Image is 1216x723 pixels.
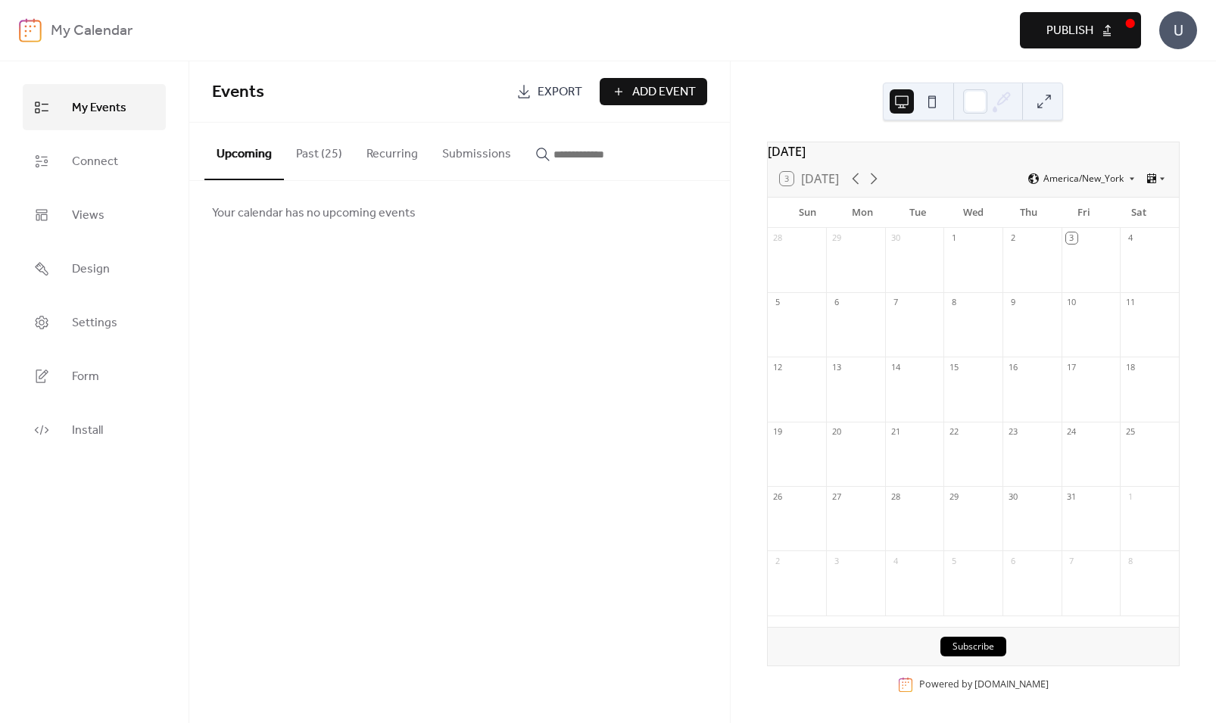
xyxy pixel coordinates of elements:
img: logo [19,18,42,42]
div: 7 [890,297,901,308]
button: Upcoming [204,123,284,180]
div: 19 [772,426,784,438]
div: 26 [772,491,784,502]
a: Connect [23,138,166,184]
div: 4 [890,555,901,566]
div: 11 [1124,297,1136,308]
div: 24 [1066,426,1077,438]
div: Powered by [919,678,1049,691]
button: Past (25) [284,123,354,179]
div: 21 [890,426,901,438]
div: 31 [1066,491,1077,502]
button: Publish [1020,12,1141,48]
div: Wed [946,198,1001,228]
div: 8 [1124,555,1136,566]
div: 25 [1124,426,1136,438]
div: 30 [1007,491,1018,502]
div: Sat [1112,198,1167,228]
span: My Events [72,96,126,120]
div: 2 [1007,232,1018,244]
div: 6 [1007,555,1018,566]
div: 15 [948,361,959,372]
span: Views [72,204,104,227]
span: Design [72,257,110,281]
div: 4 [1124,232,1136,244]
div: Thu [1001,198,1056,228]
div: 29 [948,491,959,502]
div: 7 [1066,555,1077,566]
a: [DOMAIN_NAME] [974,678,1049,691]
div: 27 [831,491,842,502]
button: Submissions [430,123,523,179]
div: 13 [831,361,842,372]
a: Form [23,353,166,399]
div: 6 [831,297,842,308]
div: 8 [948,297,959,308]
button: Subscribe [940,637,1006,656]
div: 1 [1124,491,1136,502]
div: Tue [890,198,946,228]
div: Mon [835,198,890,228]
a: Install [23,407,166,453]
div: 9 [1007,297,1018,308]
div: 12 [772,361,784,372]
span: Your calendar has no upcoming events [212,204,416,223]
div: 20 [831,426,842,438]
div: [DATE] [768,142,1179,160]
div: 17 [1066,361,1077,372]
span: Settings [72,311,117,335]
a: Views [23,192,166,238]
div: Fri [1056,198,1112,228]
div: 2 [772,555,784,566]
span: Install [72,419,103,442]
div: 5 [772,297,784,308]
div: 1 [948,232,959,244]
div: 14 [890,361,901,372]
div: 28 [772,232,784,244]
button: Recurring [354,123,430,179]
a: Settings [23,299,166,345]
div: 30 [890,232,901,244]
div: 10 [1066,297,1077,308]
div: 18 [1124,361,1136,372]
button: Add Event [600,78,707,105]
div: Sun [780,198,835,228]
div: 5 [948,555,959,566]
div: 22 [948,426,959,438]
div: 16 [1007,361,1018,372]
span: Events [212,76,264,109]
div: 28 [890,491,901,502]
span: America/New_York [1043,174,1124,183]
div: 23 [1007,426,1018,438]
div: U [1159,11,1197,49]
span: Form [72,365,99,388]
div: 3 [1066,232,1077,244]
span: Export [538,83,582,101]
b: My Calendar [51,17,133,45]
span: Connect [72,150,118,173]
div: 3 [831,555,842,566]
a: Export [505,78,594,105]
a: My Events [23,84,166,130]
div: 29 [831,232,842,244]
span: Add Event [632,83,696,101]
a: Design [23,245,166,291]
span: Publish [1046,22,1093,40]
